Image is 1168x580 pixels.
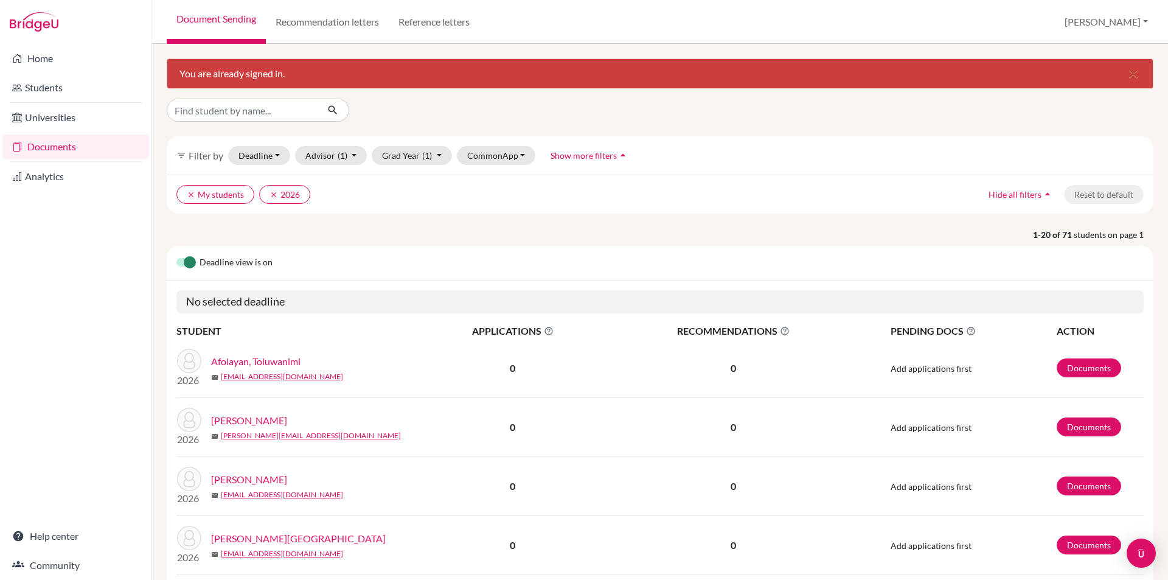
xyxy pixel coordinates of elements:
[177,526,201,550] img: Angelova, Victoria
[295,146,367,165] button: Advisor(1)
[269,190,278,199] i: clear
[891,481,972,492] span: Add applications first
[2,46,149,71] a: Home
[607,479,861,494] p: 0
[1059,10,1153,33] button: [PERSON_NAME]
[2,75,149,100] a: Students
[420,324,605,338] span: APPLICATIONS
[176,185,254,204] button: clearMy students
[540,146,639,165] button: Show more filtersarrow_drop_up
[1057,418,1121,436] a: Documents
[2,524,149,548] a: Help center
[2,164,149,189] a: Analytics
[177,550,201,565] p: 2026
[551,150,617,161] span: Show more filters
[228,146,290,165] button: Deadline
[1056,323,1144,339] th: ACTION
[978,185,1064,204] button: Hide all filtersarrow_drop_up
[176,150,186,160] i: filter_list
[211,354,301,369] a: Afolayan, Toluwanimi
[177,432,201,447] p: 2026
[422,150,432,161] span: (1)
[989,189,1041,200] span: Hide all filters
[221,430,401,441] a: [PERSON_NAME][EMAIL_ADDRESS][DOMAIN_NAME]
[176,323,420,339] th: STUDENT
[1074,228,1153,241] span: students on page 1
[891,324,1055,338] span: PENDING DOCS
[607,538,861,553] p: 0
[891,422,972,433] span: Add applications first
[607,361,861,376] p: 0
[211,472,287,487] a: [PERSON_NAME]
[211,531,386,546] a: [PERSON_NAME][GEOGRAPHIC_DATA]
[211,374,218,381] span: mail
[1057,536,1121,554] a: Documents
[457,146,536,165] button: CommonApp
[167,58,1153,89] div: You are already signed in.
[1033,228,1074,241] strong: 1-20 of 71
[10,12,58,32] img: Bridge-U
[1057,358,1121,377] a: Documents
[510,362,515,374] b: 0
[189,150,223,161] span: Filter by
[177,349,201,373] img: Afolayan, Toluwanimi
[617,149,629,161] i: arrow_drop_up
[221,371,343,382] a: [EMAIL_ADDRESS][DOMAIN_NAME]
[372,146,452,165] button: Grad Year(1)
[177,467,201,491] img: Amess, Isabel
[1114,59,1153,88] button: Close
[211,413,287,428] a: [PERSON_NAME]
[187,190,195,199] i: clear
[510,421,515,433] b: 0
[2,135,149,159] a: Documents
[891,540,972,551] span: Add applications first
[176,290,1144,313] h5: No selected deadline
[607,324,861,338] span: RECOMMENDATIONS
[1057,477,1121,495] a: Documents
[259,185,310,204] button: clear2026
[177,373,201,388] p: 2026
[510,539,515,551] b: 0
[221,548,343,559] a: [EMAIL_ADDRESS][DOMAIN_NAME]
[221,489,343,500] a: [EMAIL_ADDRESS][DOMAIN_NAME]
[510,480,515,492] b: 0
[338,150,347,161] span: (1)
[200,256,273,270] span: Deadline view is on
[211,551,218,558] span: mail
[2,553,149,578] a: Community
[211,433,218,440] span: mail
[167,99,318,122] input: Find student by name...
[1041,188,1054,200] i: arrow_drop_up
[2,105,149,130] a: Universities
[607,420,861,435] p: 0
[177,491,201,506] p: 2026
[211,492,218,499] span: mail
[1064,185,1144,204] button: Reset to default
[1126,66,1141,81] i: close
[177,408,201,432] img: Albert, Sophie
[891,363,972,374] span: Add applications first
[1127,539,1156,568] div: Open Intercom Messenger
